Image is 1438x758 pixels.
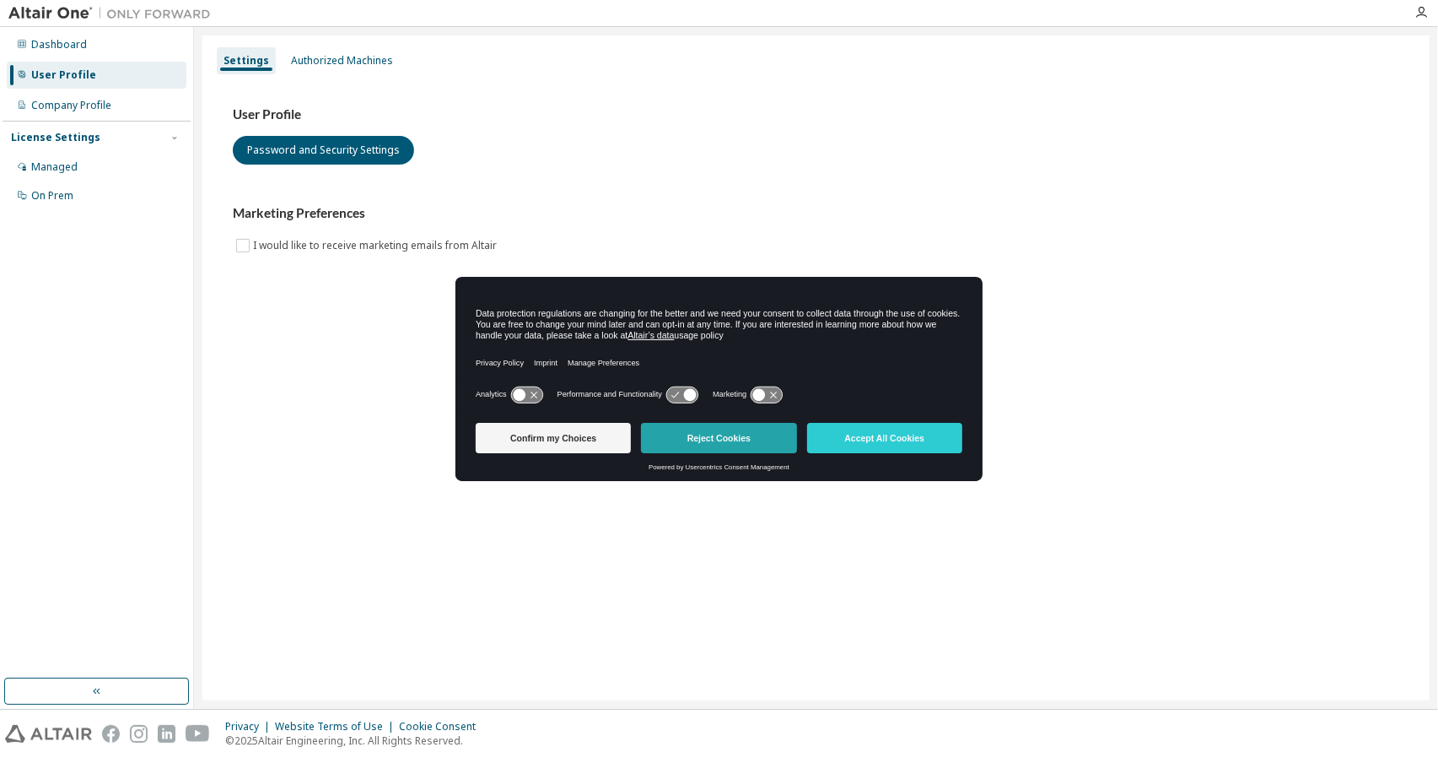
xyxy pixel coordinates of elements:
[158,725,175,743] img: linkedin.svg
[130,725,148,743] img: instagram.svg
[275,720,399,734] div: Website Terms of Use
[233,106,1399,123] h3: User Profile
[233,136,414,165] button: Password and Security Settings
[102,725,120,743] img: facebook.svg
[31,99,111,112] div: Company Profile
[399,720,486,734] div: Cookie Consent
[291,54,393,68] div: Authorized Machines
[233,205,1399,222] h3: Marketing Preferences
[186,725,210,743] img: youtube.svg
[31,160,78,174] div: Managed
[31,189,73,203] div: On Prem
[11,131,100,144] div: License Settings
[31,68,96,82] div: User Profile
[5,725,92,743] img: altair_logo.svg
[225,734,486,748] p: © 2025 Altair Engineering, Inc. All Rights Reserved.
[253,236,500,256] label: I would like to receive marketing emails from Altair
[224,54,269,68] div: Settings
[31,38,87,51] div: Dashboard
[8,5,219,22] img: Altair One
[225,720,275,734] div: Privacy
